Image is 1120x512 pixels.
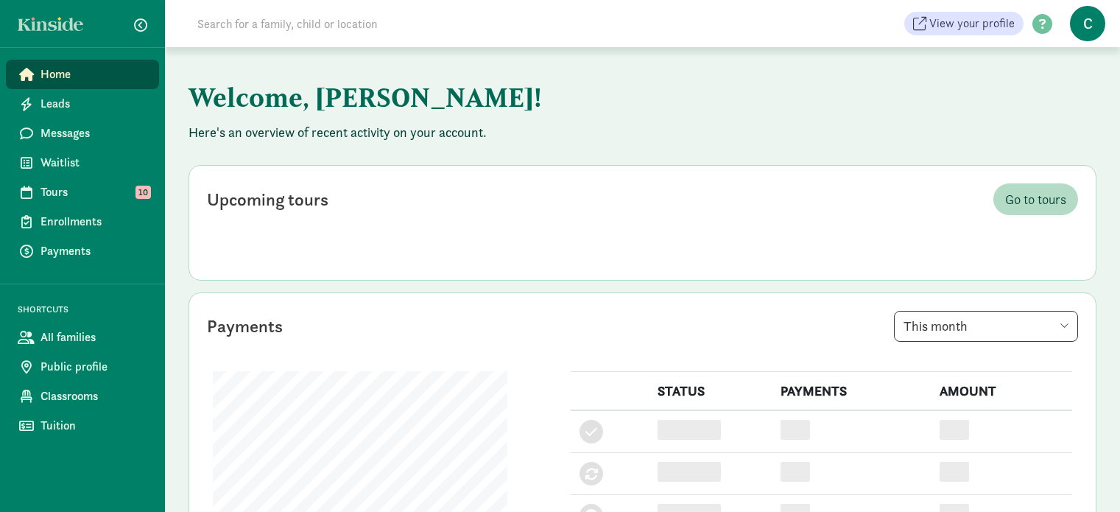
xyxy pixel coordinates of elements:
span: Enrollments [40,213,147,231]
th: STATUS [649,372,772,411]
a: View your profile [904,12,1024,35]
a: Payments [6,236,159,266]
a: Classrooms [6,382,159,411]
a: Waitlist [6,148,159,178]
input: Search for a family, child or location [189,9,602,38]
a: Tours 10 [6,178,159,207]
span: Go to tours [1005,189,1066,209]
span: Waitlist [40,154,147,172]
div: Completed [658,420,721,440]
span: Tuition [40,417,147,435]
span: C [1070,6,1105,41]
span: 10 [135,186,151,199]
span: Leads [40,95,147,113]
span: Home [40,66,147,83]
th: PAYMENTS [772,372,931,411]
div: $0.00 [940,462,969,482]
div: 0 [781,420,810,440]
span: Messages [40,125,147,142]
div: 0 [781,462,810,482]
a: Go to tours [993,183,1078,215]
p: Here's an overview of recent activity on your account. [189,124,1096,141]
div: Payments [207,313,283,340]
h1: Welcome, [PERSON_NAME]! [189,71,918,124]
a: Home [6,60,159,89]
span: View your profile [929,15,1015,32]
a: Enrollments [6,207,159,236]
div: Upcoming tours [207,186,328,213]
span: Public profile [40,358,147,376]
div: $0.00 [940,420,969,440]
th: AMOUNT [931,372,1072,411]
span: All families [40,329,147,346]
a: Public profile [6,352,159,382]
span: Payments [40,242,147,260]
a: Tuition [6,411,159,441]
a: All families [6,323,159,352]
div: Processing [658,462,721,482]
span: Tours [40,183,147,201]
span: Classrooms [40,387,147,405]
a: Messages [6,119,159,148]
a: Leads [6,89,159,119]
